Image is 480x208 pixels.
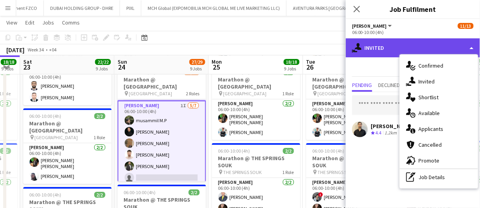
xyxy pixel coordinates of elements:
span: 06:00-10:00 (4h) [30,113,62,119]
span: Usher [352,23,387,29]
div: Invited [400,74,478,89]
div: Invited [346,38,480,57]
span: Pending [352,82,372,88]
span: [GEOGRAPHIC_DATA] [35,134,78,140]
span: 1 Role [94,134,105,140]
div: [DATE] [6,46,24,54]
a: Jobs [39,17,57,28]
span: Comms [62,19,80,26]
app-card-role: [PERSON_NAME]1I5/706:00-10:00 (4h)musammil M.P[PERSON_NAME][PERSON_NAME][PERSON_NAME][PERSON_NAME] [118,100,206,198]
a: View [3,17,21,28]
h3: Marathon @ THE SPRINGS SOUK [212,155,300,169]
div: Available [400,105,478,121]
div: Job Details [400,169,478,185]
span: 06:00-10:00 (4h) [124,189,156,195]
div: Cancelled [400,137,478,153]
h3: Marathon @ [GEOGRAPHIC_DATA] [212,76,300,90]
div: 9 Jobs [190,66,205,72]
span: 06:00-10:00 (4h) [313,148,345,154]
span: 1 Role [283,91,294,96]
div: [PERSON_NAME] [371,123,413,130]
span: 06:00-10:00 (4h) [218,148,250,154]
span: 2/2 [189,189,200,195]
div: Confirmed [400,58,478,74]
app-card-role: [PERSON_NAME]2/206:00-10:00 (4h)[PERSON_NAME] [PERSON_NAME][PERSON_NAME] [23,143,112,184]
div: 06:00-10:00 (4h) [352,29,474,35]
span: 2/2 [94,192,105,198]
button: AVENTURA PARKS [GEOGRAPHIC_DATA] [287,0,379,16]
span: 23 [22,62,32,72]
button: PIXL [120,0,141,16]
span: Week 34 [26,47,46,53]
span: Mon [212,58,222,65]
span: 1 Role [283,169,294,175]
app-card-role: [PERSON_NAME]2/206:00-10:00 (4h)[PERSON_NAME][PERSON_NAME] [23,67,112,105]
button: [PERSON_NAME] [352,23,393,29]
span: 2/2 [94,113,105,119]
span: [GEOGRAPHIC_DATA] [223,91,267,96]
span: Tue [306,58,315,65]
button: MCH Global (EXPOMOBILIA MCH GLOBAL ME LIVE MARKETING LLC) [141,0,287,16]
span: Sat [23,58,32,65]
button: DUBAI HOLDING GROUP - DHRE [44,0,120,16]
div: Shortlist [400,89,478,105]
div: 9 Jobs [1,66,16,72]
span: THE SPRINGS SOUK [223,169,262,175]
span: 4.4 [376,130,382,136]
div: 9 Jobs [96,66,111,72]
h3: Job Fulfilment [346,4,480,14]
span: 2/2 [283,148,294,154]
span: 06:00-10:00 (4h) [30,192,62,198]
h3: Marathon @ [GEOGRAPHIC_DATA] [306,76,395,90]
a: Comms [59,17,83,28]
span: 25 [211,62,222,72]
h3: Marathon @ [GEOGRAPHIC_DATA] [23,120,112,134]
span: Edit [25,19,34,26]
div: 1.2km [383,130,399,136]
span: 18/18 [1,59,17,65]
h3: Marathon @ THE SPRINGS SOUK [306,155,395,169]
app-job-card: 06:00-10:00 (4h)2/2Marathon @ [GEOGRAPHIC_DATA] [GEOGRAPHIC_DATA]1 Role[PERSON_NAME]2/206:00-10:0... [306,64,395,140]
span: 24 [116,62,127,72]
span: 11/13 [458,23,474,29]
span: THE SPRINGS SOUK [318,169,356,175]
a: Edit [22,17,37,28]
app-card-role: [PERSON_NAME]2/206:00-10:00 (4h)[PERSON_NAME] [PERSON_NAME][PERSON_NAME] [212,99,300,140]
span: 22/22 [95,59,111,65]
span: 18/18 [284,59,300,65]
app-card-role: [PERSON_NAME]2/206:00-10:00 (4h)[PERSON_NAME] [PERSON_NAME][PERSON_NAME] [306,99,395,140]
span: ! [319,192,323,197]
h3: Marathon @ [GEOGRAPHIC_DATA] [118,76,206,90]
span: [GEOGRAPHIC_DATA] [129,91,172,96]
span: 2 Roles [186,91,200,96]
span: 26 [305,62,315,72]
span: View [6,19,17,26]
span: Declined [379,82,400,88]
span: 27/29 [189,59,205,65]
span: Jobs [42,19,54,26]
div: 9 Jobs [284,66,299,72]
span: [GEOGRAPHIC_DATA] [318,91,361,96]
app-job-card: 06:00-10:00 (4h)2/2Marathon @ [GEOGRAPHIC_DATA] [GEOGRAPHIC_DATA]1 Role[PERSON_NAME]2/206:00-10:0... [212,64,300,140]
div: Applicants [400,121,478,137]
app-job-card: 06:00-10:00 (4h)2/2Marathon @ [GEOGRAPHIC_DATA] [GEOGRAPHIC_DATA]1 Role[PERSON_NAME]2/206:00-10:0... [23,108,112,184]
div: +04 [49,47,56,53]
span: Sun [118,58,127,65]
div: Promote [400,153,478,168]
app-job-card: 06:00-10:00 (4h)11/13Marathon @ [GEOGRAPHIC_DATA] [GEOGRAPHIC_DATA]2 Roles[PERSON_NAME][PERSON_NA... [118,64,206,182]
